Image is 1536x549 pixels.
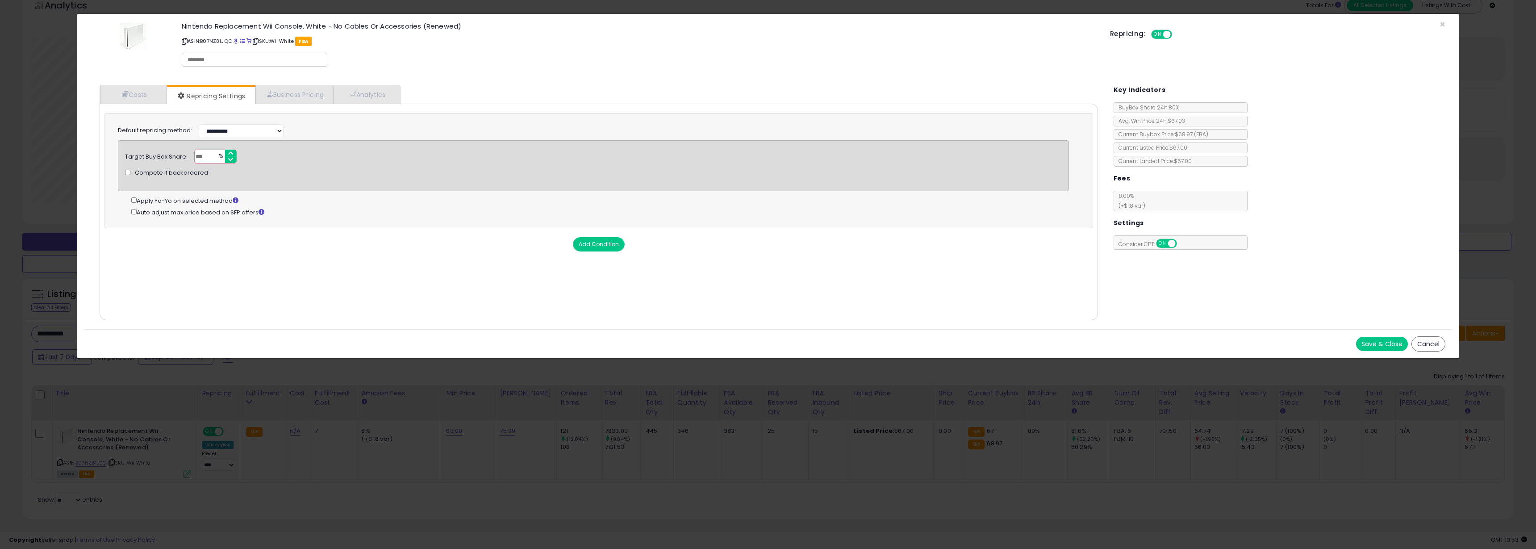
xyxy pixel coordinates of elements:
span: × [1440,18,1445,31]
div: Auto adjust max price based on SFP offers [131,207,1069,217]
span: BuyBox Share 24h: 80% [1114,104,1179,111]
h5: Repricing: [1110,30,1146,38]
h5: Fees [1114,173,1131,184]
span: ON [1152,31,1163,38]
h5: Settings [1114,218,1144,229]
span: (+$1.8 var) [1114,202,1145,210]
a: Repricing Settings [167,87,255,105]
label: Default repricing method: [118,126,192,135]
button: Save & Close [1356,337,1408,351]
span: OFF [1171,31,1185,38]
div: Apply Yo-Yo on selected method [131,196,1069,205]
img: 31kuK46ahCL._SL60_.jpg [120,23,146,50]
span: Current Listed Price: $67.00 [1114,144,1187,151]
a: All offer listings [240,38,245,45]
button: Add Condition [573,237,625,251]
span: Avg. Win Price 24h: $67.03 [1114,117,1185,125]
span: OFF [1175,240,1190,247]
span: ( FBA ) [1194,130,1208,138]
a: Costs [100,85,167,104]
span: % [213,150,228,163]
span: ON [1157,240,1168,247]
a: BuyBox page [234,38,238,45]
span: Current Buybox Price: [1114,130,1208,138]
a: Your listing only [246,38,251,45]
span: FBA [295,37,312,46]
span: Current Landed Price: $67.00 [1114,157,1192,165]
span: 8.00 % [1114,192,1145,210]
span: $68.97 [1175,130,1208,138]
a: Analytics [333,85,399,104]
span: Compete if backordered [135,169,208,177]
button: Cancel [1411,336,1445,352]
span: Consider CPT: [1114,240,1189,248]
h3: Nintendo Replacement Wii Console, White - No Cables Or Accessories (Renewed) [182,23,1097,29]
a: Business Pricing [255,85,334,104]
h5: Key Indicators [1114,84,1166,96]
p: ASIN: B07NZ81JQC | SKU: Wii White [182,34,1097,48]
div: Target Buy Box Share: [125,150,188,161]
